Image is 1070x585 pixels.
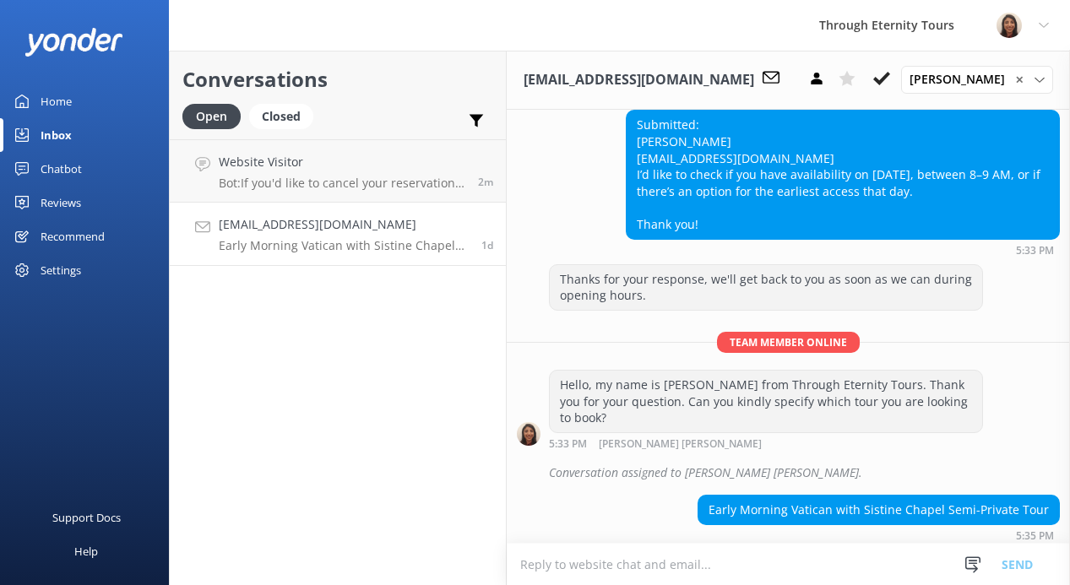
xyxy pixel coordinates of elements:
a: Open [182,106,249,125]
h2: Conversations [182,63,493,95]
div: Hello, my name is [PERSON_NAME] from Through Eternity Tours. Thank you for your question. Can you... [550,371,982,432]
h4: Website Visitor [219,153,465,171]
div: Assign User [901,66,1053,93]
a: Closed [249,106,322,125]
div: Help [74,534,98,568]
img: 725-1755267273.png [997,13,1022,38]
span: 04:31pm 20-Aug-2025 (UTC +02:00) Europe/Amsterdam [478,175,493,189]
div: 05:33pm 18-Aug-2025 (UTC +02:00) Europe/Amsterdam [626,244,1060,256]
div: Settings [41,253,81,287]
p: Early Morning Vatican with Sistine Chapel Semi-Private Tour [219,238,469,253]
span: [PERSON_NAME] [910,70,1015,89]
div: 05:33pm 18-Aug-2025 (UTC +02:00) Europe/Amsterdam [549,437,983,450]
div: Conversation assigned to [PERSON_NAME] [PERSON_NAME]. [549,458,1060,487]
div: Open [182,104,241,129]
div: 2025-08-18T15:34:20.029 [517,458,1060,487]
div: Chatbot [41,152,82,186]
div: Home [41,84,72,118]
div: Inbox [41,118,72,152]
div: Early Morning Vatican with Sistine Chapel Semi-Private Tour [698,496,1059,524]
img: yonder-white-logo.png [25,28,122,56]
span: 05:35pm 18-Aug-2025 (UTC +02:00) Europe/Amsterdam [481,238,493,252]
span: [PERSON_NAME] [PERSON_NAME] [599,439,762,450]
h4: [EMAIL_ADDRESS][DOMAIN_NAME] [219,215,469,234]
strong: 5:35 PM [1016,531,1054,541]
div: Thanks for your response, we'll get back to you as soon as we can during opening hours. [550,265,982,310]
div: Reviews [41,186,81,219]
strong: 5:33 PM [549,439,587,450]
div: Closed [249,104,313,129]
h3: [EMAIL_ADDRESS][DOMAIN_NAME] [524,69,754,91]
span: Team member online [717,332,860,353]
div: 05:35pm 18-Aug-2025 (UTC +02:00) Europe/Amsterdam [698,529,1060,541]
strong: 5:33 PM [1016,246,1054,256]
a: [EMAIL_ADDRESS][DOMAIN_NAME]Early Morning Vatican with Sistine Chapel Semi-Private Tour1d [170,203,506,266]
div: Support Docs [52,501,121,534]
a: Website VisitorBot:If you'd like to cancel your reservation, please leave your booking name, the ... [170,139,506,203]
div: Submitted: [PERSON_NAME] [EMAIL_ADDRESS][DOMAIN_NAME] I’d like to check if you have availability ... [627,111,1059,238]
div: Recommend [41,219,105,253]
span: ✕ [1015,72,1024,88]
p: Bot: If you'd like to cancel your reservation, please leave your booking name, the tour name and ... [219,176,465,191]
